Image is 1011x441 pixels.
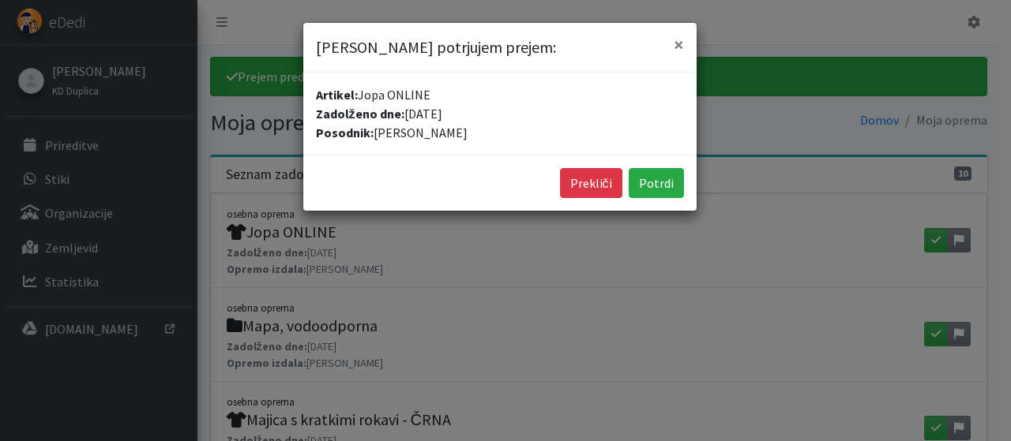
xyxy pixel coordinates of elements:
button: Close [661,23,697,67]
div: Jopa ONLINE [DATE] [PERSON_NAME] [303,73,697,155]
button: Potrdi [629,168,684,198]
span: × [674,32,684,57]
button: Prekliči [560,168,622,198]
strong: Zadolženo dne: [316,106,404,121]
h5: [PERSON_NAME] potrjujem prejem: [316,36,556,59]
strong: Artikel: [316,87,358,103]
strong: Posodnik: [316,125,374,140]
